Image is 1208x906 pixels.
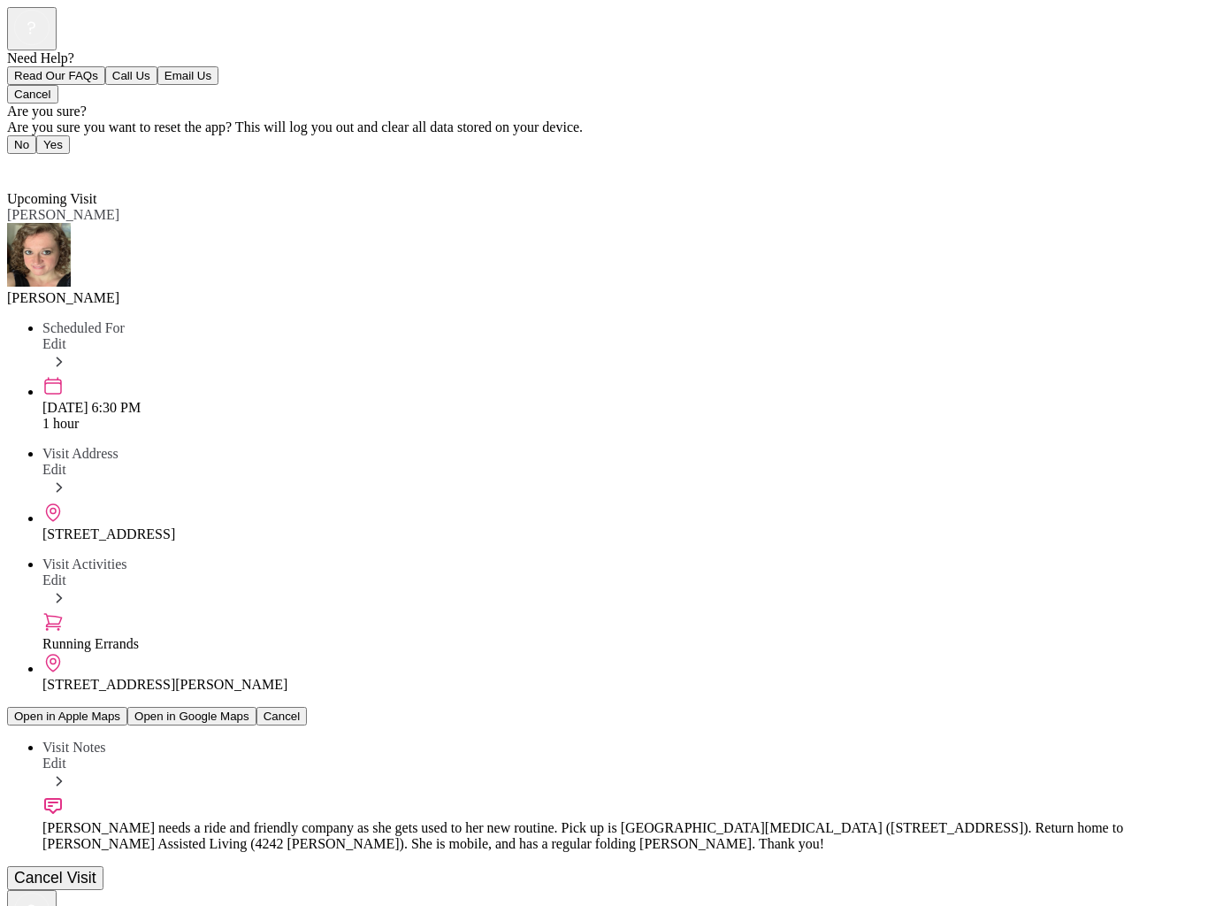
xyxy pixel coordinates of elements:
[7,104,1201,119] div: Are you sure?
[7,191,96,206] span: Upcoming Visit
[7,119,1201,135] div: Are you sure you want to reset the app? This will log you out and clear all data stored on your d...
[127,707,256,726] button: Open in Google Maps
[42,636,1201,652] div: Running Errands
[42,416,1201,432] div: 1 hour
[7,85,58,104] button: Cancel
[42,820,1201,852] div: [PERSON_NAME] needs a ride and friendly company as she gets used to her new routine. Pick up is [...
[42,526,1201,542] div: [STREET_ADDRESS]
[42,740,105,755] span: Visit Notes
[7,223,71,287] img: avatar
[7,50,1201,66] div: Need Help?
[7,707,127,726] button: Open in Apple Maps
[18,159,47,174] span: Back
[105,66,157,85] button: Call Us
[7,207,119,222] span: [PERSON_NAME]
[42,462,66,477] span: Edit
[42,572,66,587] span: Edit
[7,866,103,890] button: Cancel Visit
[7,159,47,174] a: Back
[42,336,66,351] span: Edit
[256,707,308,726] button: Cancel
[157,66,218,85] button: Email Us
[36,135,70,154] button: Yes
[42,677,1201,693] div: [STREET_ADDRESS][PERSON_NAME]
[7,135,36,154] button: No
[42,400,1201,416] div: [DATE] 6:30 PM
[42,320,125,335] span: Scheduled For
[7,290,1201,306] div: [PERSON_NAME]
[7,66,105,85] button: Read Our FAQs
[42,557,126,572] span: Visit Activities
[42,756,66,771] span: Edit
[42,446,119,461] span: Visit Address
